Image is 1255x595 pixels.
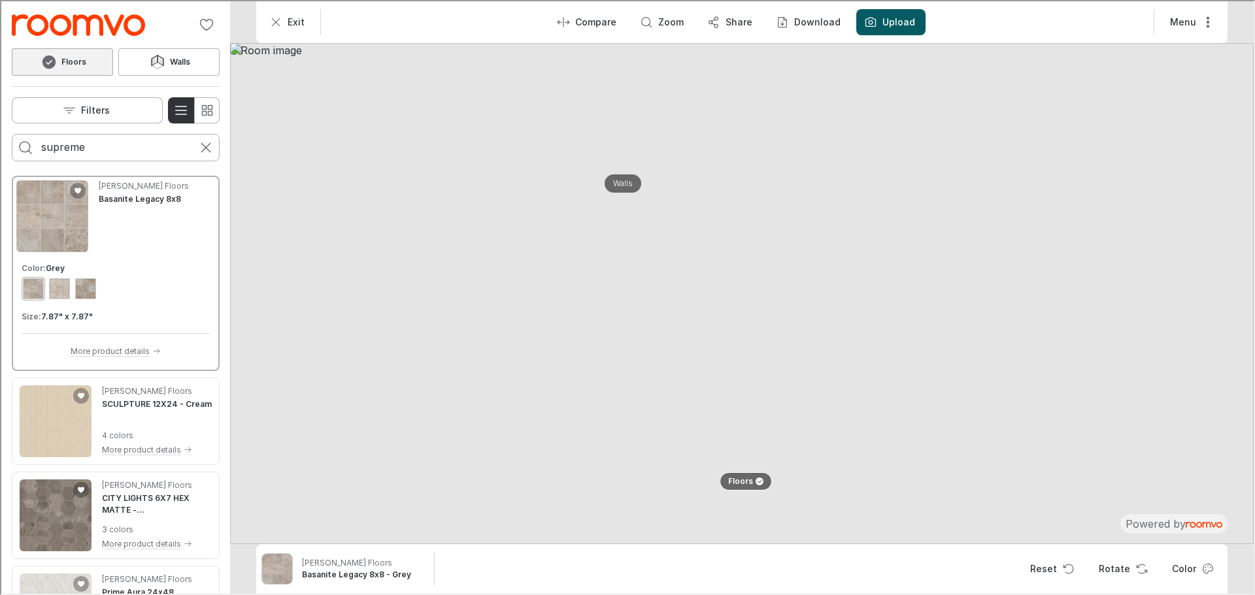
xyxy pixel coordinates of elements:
img: CITY LIGHTS 6X7 HEX MATTE. Link opens in a new window. [18,478,90,550]
h4: CITY LIGHTS 6X7 HEX MATTE - Sunset Street [101,491,210,515]
p: Exit [286,14,303,27]
button: Walls [117,47,218,74]
div: Product colors [20,261,209,299]
button: Enter compare mode [548,8,626,34]
button: No favorites [192,10,218,37]
p: Filters [80,103,109,116]
button: More actions [1158,8,1221,34]
h4: SCULPTURE 12X24 - Cream [101,397,210,409]
p: Compare [574,14,615,27]
img: Logo representing MG SOLS. [10,13,144,35]
div: The visualizer is powered by Roomvo. [1124,515,1221,530]
div: See CITY LIGHTS 6X7 HEX MATTE in the room [10,470,218,558]
button: Rotate Surface [1087,555,1155,581]
div: Product sizes [20,310,209,321]
button: Add SCULPTURE 12X24 to favorites [72,387,88,402]
button: Floors [718,471,771,489]
button: Add CITY LIGHTS 6X7 HEX MATTE to favorites [72,481,88,496]
p: [PERSON_NAME] Floors [97,179,188,191]
img: Basanite Legacy 8x8 [261,553,291,583]
button: Floors [10,47,112,74]
a: Go to MG SOLS's website. [10,13,144,35]
label: Upload [881,14,914,27]
p: [PERSON_NAME] Floors [101,384,191,396]
button: Share [698,8,761,34]
h6: Grey [44,261,63,273]
button: Walls [603,173,640,191]
p: Walls [612,177,631,188]
button: View color format Walnut [73,276,96,299]
button: Reset product [1018,555,1082,581]
p: [PERSON_NAME] Floors [301,556,391,568]
p: Powered by [1124,515,1221,530]
button: Search for products [11,133,37,159]
img: roomvo_wordmark.svg [1184,521,1221,526]
h4: Basanite Legacy 8x8 [97,192,180,204]
button: Cancel search [192,133,218,159]
p: More product details [69,344,148,356]
button: Switch to simple view [192,96,218,122]
button: Exit [260,8,314,34]
button: More product details [69,343,159,357]
button: Open color dialog [1160,555,1221,581]
p: 4 colors [101,428,210,440]
button: Show details for Basanite Legacy 8x8 [297,552,427,583]
p: Share [724,14,751,27]
img: Basanite Legacy 8x8. Link opens in a new window. [15,179,87,251]
p: [PERSON_NAME] Floors [101,478,191,490]
h6: Size : [20,310,40,321]
button: Zoom room image [631,8,693,34]
p: Download [793,14,839,27]
div: See SCULPTURE 12X24 in the room [10,376,218,464]
button: Add Basanite Legacy 8x8 to favorites [69,182,84,197]
h6: Basanite Legacy 8x8 - Grey [301,568,424,579]
button: More product details [101,536,210,550]
p: [PERSON_NAME] Floors [101,572,191,584]
input: Enter products to search for [40,136,189,157]
button: View color format Grey [20,276,44,299]
p: Floors [727,475,752,486]
div: Product List Mode Selector [167,96,218,122]
p: 3 colors [101,523,210,534]
button: Switch to detail view [167,96,193,122]
h6: Color : [20,261,44,273]
img: SCULPTURE 12X24. Link opens in a new window. [18,384,90,456]
button: View color format Ivory [46,276,70,299]
p: Zoom [657,14,682,27]
button: Upload a picture of your room [855,8,924,34]
h6: Floors [60,55,85,67]
p: More product details [101,443,180,455]
button: Add Prime Aura 24x48 Matte to favorites [72,575,88,590]
button: Download [767,8,850,34]
img: Room image [229,42,1252,543]
h6: 7.87" x 7.87" [40,310,92,321]
p: More product details [101,537,180,549]
button: Open the filters menu [10,96,161,122]
button: More product details [101,442,210,456]
h6: Walls [169,55,189,67]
